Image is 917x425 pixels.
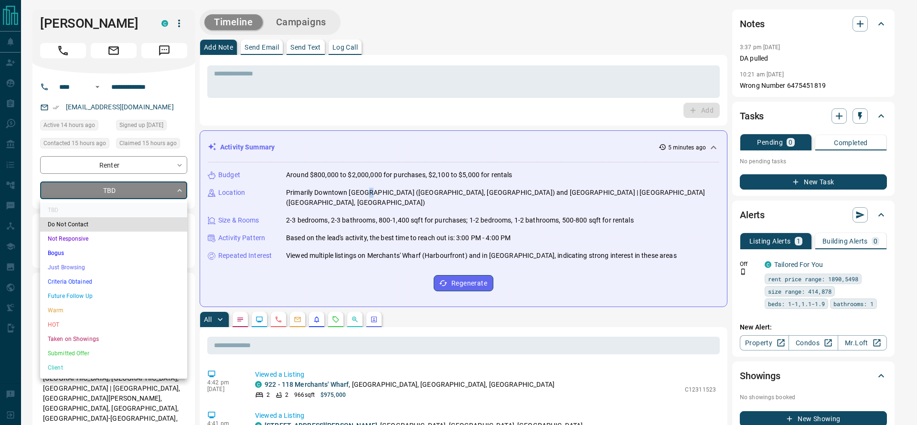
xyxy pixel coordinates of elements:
[40,232,187,246] li: Not Responsive
[40,217,187,232] li: Do Not Contact
[40,332,187,346] li: Taken on Showings
[40,303,187,318] li: Warm
[40,246,187,260] li: Bogus
[40,361,187,375] li: Client
[40,260,187,275] li: Just Browsing
[40,318,187,332] li: HOT
[40,346,187,361] li: Submitted Offer
[40,275,187,289] li: Criteria Obtained
[40,289,187,303] li: Future Follow Up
